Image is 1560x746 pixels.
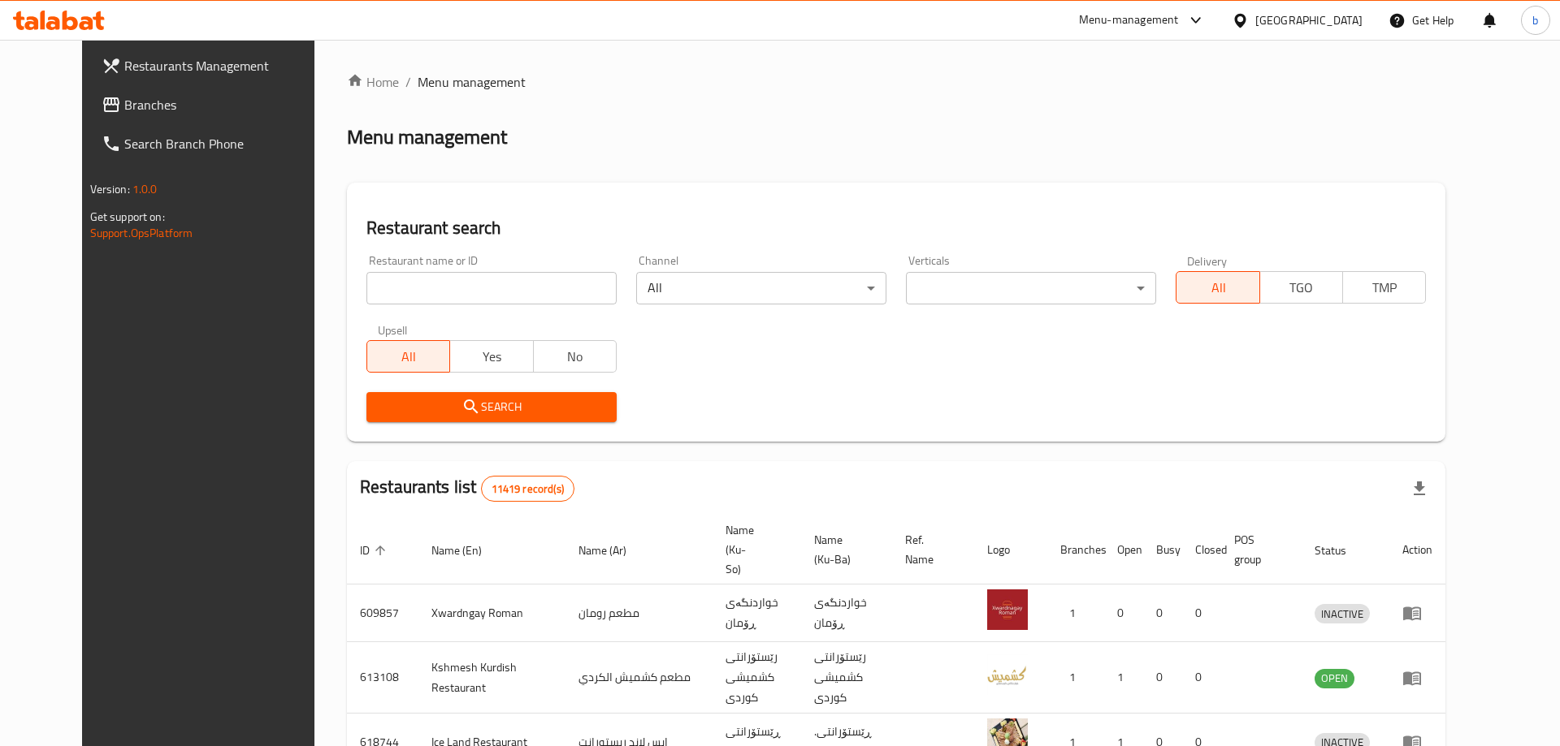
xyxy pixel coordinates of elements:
th: Logo [974,515,1047,584]
td: خواردنگەی ڕۆمان [713,584,801,642]
button: All [366,340,450,373]
span: Yes [457,345,526,369]
h2: Restaurant search [366,216,1426,240]
h2: Restaurants list [360,475,574,502]
td: 0 [1104,584,1143,642]
div: ​ [906,272,1156,304]
span: All [374,345,444,369]
img: Kshmesh Kurdish Restaurant [987,654,1028,695]
td: 0 [1182,642,1221,714]
span: Search Branch Phone [124,134,330,153]
button: TMP [1342,271,1426,304]
input: Search for restaurant name or ID.. [366,272,617,304]
div: Export file [1400,469,1439,508]
span: TGO [1267,276,1337,300]
span: Name (Ku-So) [726,520,782,579]
td: خواردنگەی ڕۆمان [801,584,892,642]
span: Restaurants Management [124,56,330,75]
label: Upsell [378,324,408,335]
td: 609857 [347,584,418,642]
span: No [540,345,610,369]
span: INACTIVE [1315,605,1370,623]
div: [GEOGRAPHIC_DATA] [1255,11,1363,29]
a: Support.OpsPlatform [90,222,193,244]
th: Open [1104,515,1143,584]
button: Search [366,392,617,422]
span: POS group [1234,530,1282,569]
td: 613108 [347,642,418,714]
span: Version: [90,179,130,200]
div: All [636,272,886,304]
button: TGO [1259,271,1343,304]
div: Menu [1402,668,1432,688]
span: Name (Ku-Ba) [814,530,873,569]
li: / [405,72,411,92]
div: Menu [1402,603,1432,623]
td: 0 [1143,584,1182,642]
span: Menu management [418,72,526,92]
a: Home [347,72,399,92]
div: Menu-management [1079,11,1179,30]
th: Branches [1047,515,1104,584]
span: Name (En) [431,541,503,560]
button: All [1176,271,1259,304]
td: 0 [1143,642,1182,714]
span: All [1183,276,1253,300]
button: Yes [449,340,533,373]
td: 0 [1182,584,1221,642]
td: Kshmesh Kurdish Restaurant [418,642,565,714]
a: Search Branch Phone [89,124,343,163]
td: 1 [1047,584,1104,642]
td: Xwardngay Roman [418,584,565,642]
h2: Menu management [347,124,507,150]
th: Action [1389,515,1445,584]
nav: breadcrumb [347,72,1445,92]
th: Closed [1182,515,1221,584]
th: Busy [1143,515,1182,584]
span: b [1532,11,1538,29]
td: رێستۆرانتی کشمیشى كوردى [713,642,801,714]
span: ID [360,541,391,560]
td: مطعم كشميش الكردي [565,642,713,714]
span: 1.0.0 [132,179,158,200]
td: 1 [1104,642,1143,714]
td: 1 [1047,642,1104,714]
span: Name (Ar) [578,541,648,560]
span: 11419 record(s) [482,481,574,497]
button: No [533,340,617,373]
div: Total records count [481,476,574,502]
span: Ref. Name [905,530,955,569]
label: Delivery [1187,255,1228,266]
span: Status [1315,541,1367,560]
td: مطعم رومان [565,584,713,642]
div: INACTIVE [1315,604,1370,623]
a: Branches [89,85,343,124]
a: Restaurants Management [89,46,343,85]
span: TMP [1350,276,1419,300]
div: OPEN [1315,669,1354,688]
span: Search [379,397,604,417]
img: Xwardngay Roman [987,589,1028,630]
span: Get support on: [90,206,165,227]
td: رێستۆرانتی کشمیشى كوردى [801,642,892,714]
span: OPEN [1315,669,1354,688]
span: Branches [124,95,330,114]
